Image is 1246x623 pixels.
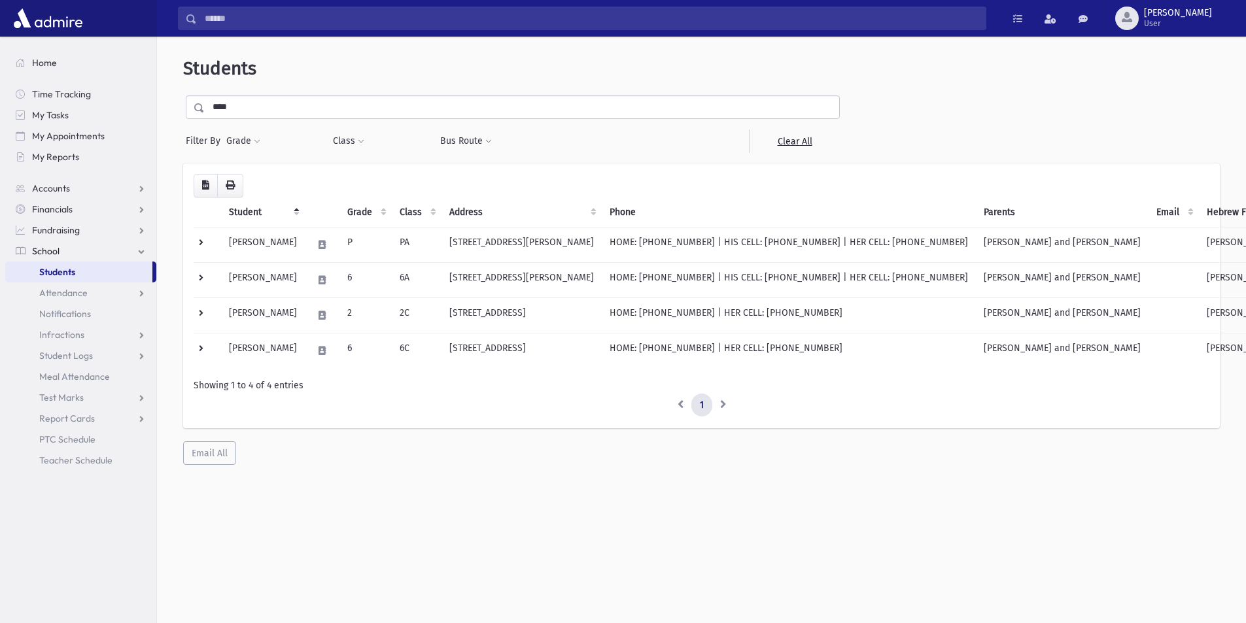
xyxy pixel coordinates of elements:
[5,261,152,282] a: Students
[339,333,392,368] td: 6
[32,109,69,121] span: My Tasks
[339,297,392,333] td: 2
[976,262,1149,297] td: [PERSON_NAME] and [PERSON_NAME]
[5,84,156,105] a: Time Tracking
[5,146,156,167] a: My Reports
[221,262,305,297] td: [PERSON_NAME]
[1149,197,1199,227] th: Email: activate to sort column ascending
[440,129,493,153] button: Bus Route
[221,227,305,262] td: [PERSON_NAME]
[392,333,441,368] td: 6C
[39,308,91,320] span: Notifications
[32,130,105,142] span: My Appointments
[976,297,1149,333] td: [PERSON_NAME] and [PERSON_NAME]
[392,227,441,262] td: PA
[602,227,976,262] td: HOME: [PHONE_NUMBER] | HIS CELL: [PHONE_NUMBER] | HER CELL: [PHONE_NUMBER]
[217,174,243,197] button: Print
[441,197,602,227] th: Address: activate to sort column ascending
[5,303,156,324] a: Notifications
[183,58,256,79] span: Students
[5,105,156,126] a: My Tasks
[32,57,57,69] span: Home
[602,297,976,333] td: HOME: [PHONE_NUMBER] | HER CELL: [PHONE_NUMBER]
[39,454,112,466] span: Teacher Schedule
[10,5,86,31] img: AdmirePro
[339,197,392,227] th: Grade: activate to sort column ascending
[441,297,602,333] td: [STREET_ADDRESS]
[39,413,95,424] span: Report Cards
[194,174,218,197] button: CSV
[441,227,602,262] td: [STREET_ADDRESS][PERSON_NAME]
[392,297,441,333] td: 2C
[39,371,110,382] span: Meal Attendance
[39,433,95,445] span: PTC Schedule
[5,126,156,146] a: My Appointments
[5,52,156,73] a: Home
[39,350,93,362] span: Student Logs
[441,262,602,297] td: [STREET_ADDRESS][PERSON_NAME]
[339,227,392,262] td: P
[441,333,602,368] td: [STREET_ADDRESS]
[1144,8,1212,18] span: [PERSON_NAME]
[5,366,156,387] a: Meal Attendance
[39,266,75,278] span: Students
[5,429,156,450] a: PTC Schedule
[5,450,156,471] a: Teacher Schedule
[1144,18,1212,29] span: User
[5,178,156,199] a: Accounts
[32,151,79,163] span: My Reports
[5,387,156,408] a: Test Marks
[183,441,236,465] button: Email All
[226,129,261,153] button: Grade
[5,345,156,366] a: Student Logs
[5,241,156,261] a: School
[32,224,80,236] span: Fundraising
[221,197,305,227] th: Student: activate to sort column descending
[5,408,156,429] a: Report Cards
[5,199,156,220] a: Financials
[32,245,60,257] span: School
[39,287,88,299] span: Attendance
[602,197,976,227] th: Phone
[976,227,1149,262] td: [PERSON_NAME] and [PERSON_NAME]
[392,262,441,297] td: 6A
[186,134,226,148] span: Filter By
[976,197,1149,227] th: Parents
[194,379,1209,392] div: Showing 1 to 4 of 4 entries
[221,297,305,333] td: [PERSON_NAME]
[32,88,91,100] span: Time Tracking
[339,262,392,297] td: 6
[5,324,156,345] a: Infractions
[32,182,70,194] span: Accounts
[976,333,1149,368] td: [PERSON_NAME] and [PERSON_NAME]
[197,7,986,30] input: Search
[691,394,712,417] a: 1
[39,329,84,341] span: Infractions
[39,392,84,403] span: Test Marks
[332,129,365,153] button: Class
[5,220,156,241] a: Fundraising
[602,262,976,297] td: HOME: [PHONE_NUMBER] | HIS CELL: [PHONE_NUMBER] | HER CELL: [PHONE_NUMBER]
[602,333,976,368] td: HOME: [PHONE_NUMBER] | HER CELL: [PHONE_NUMBER]
[221,333,305,368] td: [PERSON_NAME]
[5,282,156,303] a: Attendance
[392,197,441,227] th: Class: activate to sort column ascending
[32,203,73,215] span: Financials
[749,129,840,153] a: Clear All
